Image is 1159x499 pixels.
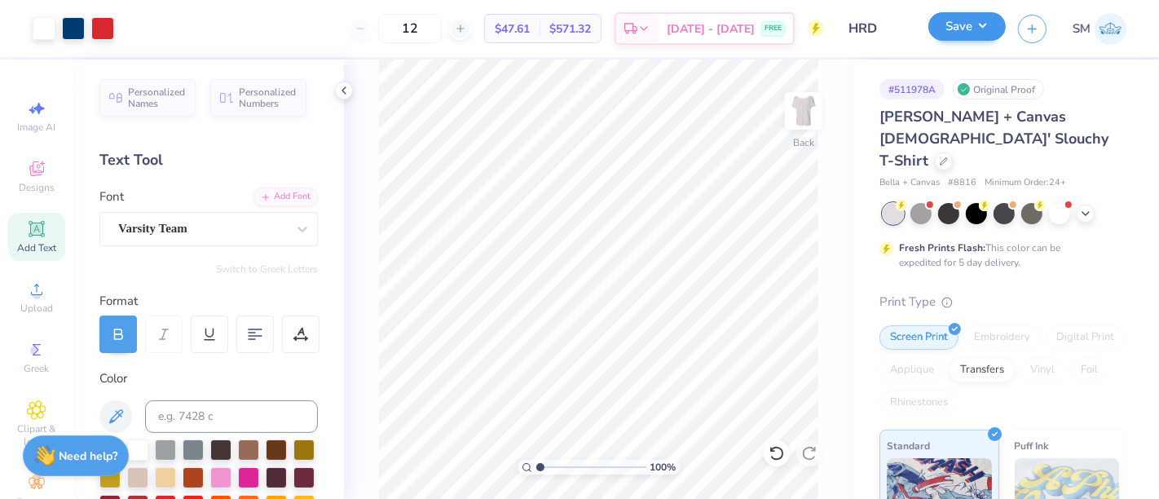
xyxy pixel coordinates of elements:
div: Rhinestones [879,391,958,415]
input: – – [378,14,442,43]
span: $47.61 [495,20,530,38]
span: Minimum Order: 24 + [985,176,1066,190]
a: SM [1073,13,1126,45]
span: Greek [24,362,50,375]
div: Screen Print [879,325,958,350]
strong: Fresh Prints Flash: [899,241,985,254]
div: Text Tool [99,149,318,171]
div: # 511978A [879,79,945,99]
label: Font [99,188,124,206]
span: Image AI [18,121,56,134]
span: $571.32 [549,20,591,38]
div: Add Font [253,188,318,206]
span: Clipart & logos [8,422,65,448]
span: Standard [887,437,930,454]
span: # 8816 [948,176,976,190]
span: SM [1073,20,1091,38]
div: Vinyl [1020,358,1065,382]
span: [PERSON_NAME] + Canvas [DEMOGRAPHIC_DATA]' Slouchy T-Shirt [879,107,1108,170]
img: Back [787,95,820,127]
span: Add Text [17,241,56,254]
div: Original Proof [953,79,1044,99]
span: Upload [20,302,53,315]
div: Back [793,135,814,150]
div: Foil [1070,358,1108,382]
span: Puff Ink [1015,437,1049,454]
div: Color [99,369,318,388]
span: FREE [765,23,782,34]
span: Personalized Numbers [239,86,297,109]
div: Embroidery [963,325,1041,350]
div: Print Type [879,293,1126,311]
button: Switch to Greek Letters [216,263,318,276]
img: Shruthi Mohan [1095,13,1126,45]
input: e.g. 7428 c [145,400,318,433]
div: Format [99,292,319,311]
button: Save [928,12,1006,41]
span: [DATE] - [DATE] [667,20,755,38]
strong: Need help? [59,448,118,464]
div: Applique [879,358,945,382]
span: Designs [19,181,55,194]
div: Digital Print [1046,325,1125,350]
span: 100 % [650,460,676,475]
span: Bella + Canvas [879,176,940,190]
div: This color can be expedited for 5 day delivery. [899,241,1100,270]
input: Untitled Design [836,12,916,45]
span: Personalized Names [128,86,186,109]
div: Transfers [950,358,1015,382]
